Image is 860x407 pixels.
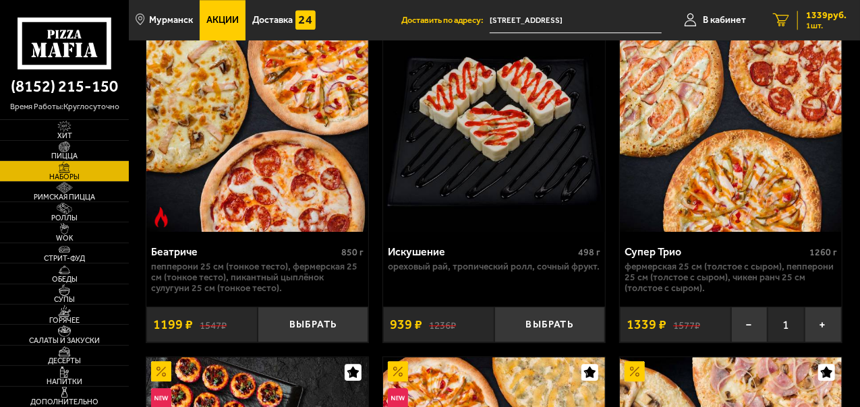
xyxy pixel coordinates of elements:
button: Выбрать [494,307,606,342]
span: 1 шт. [806,22,847,30]
div: Беатриче [151,245,338,258]
div: Супер Трио [625,245,806,258]
span: 498 г [578,247,600,258]
img: Акционный [151,361,171,381]
span: В кабинет [703,15,746,25]
span: Доставить по адресу: [401,16,490,25]
a: АкционныйСупер Трио [620,5,842,232]
span: 850 г [341,247,364,258]
img: Акционный [388,361,408,381]
img: Акционный [625,361,645,381]
span: 1199 ₽ [153,318,193,332]
button: + [805,307,842,342]
s: 1577 ₽ [673,319,700,331]
img: 15daf4d41897b9f0e9f617042186c801.svg [295,10,316,30]
span: 939 ₽ [390,318,422,332]
s: 1547 ₽ [200,319,227,331]
span: Акции [206,15,239,25]
a: АкционныйОстрое блюдоБеатриче [146,5,368,232]
span: 1339 руб. [806,11,847,20]
p: Пепперони 25 см (тонкое тесто), Фермерская 25 см (тонкое тесто), Пикантный цыплёнок сулугуни 25 с... [151,261,364,294]
s: 1236 ₽ [429,319,456,331]
span: 1 [768,307,805,342]
span: 1260 г [809,247,837,258]
span: Доставка [252,15,293,25]
span: 1339 ₽ [627,318,666,332]
img: Острое блюдо [151,207,171,227]
button: Выбрать [258,307,369,342]
img: Искушение [383,5,605,232]
p: Ореховый рай, Тропический ролл, Сочный фрукт. [388,261,600,272]
img: Супер Трио [620,5,842,232]
div: Искушение [388,245,575,258]
input: Ваш адрес доставки [490,8,662,33]
p: Фермерская 25 см (толстое с сыром), Пепперони 25 см (толстое с сыром), Чикен Ранч 25 см (толстое ... [625,261,837,294]
button: − [731,307,768,342]
a: АкционныйИскушение [383,5,605,232]
span: Мурманск [150,15,194,25]
img: Беатриче [146,5,368,232]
